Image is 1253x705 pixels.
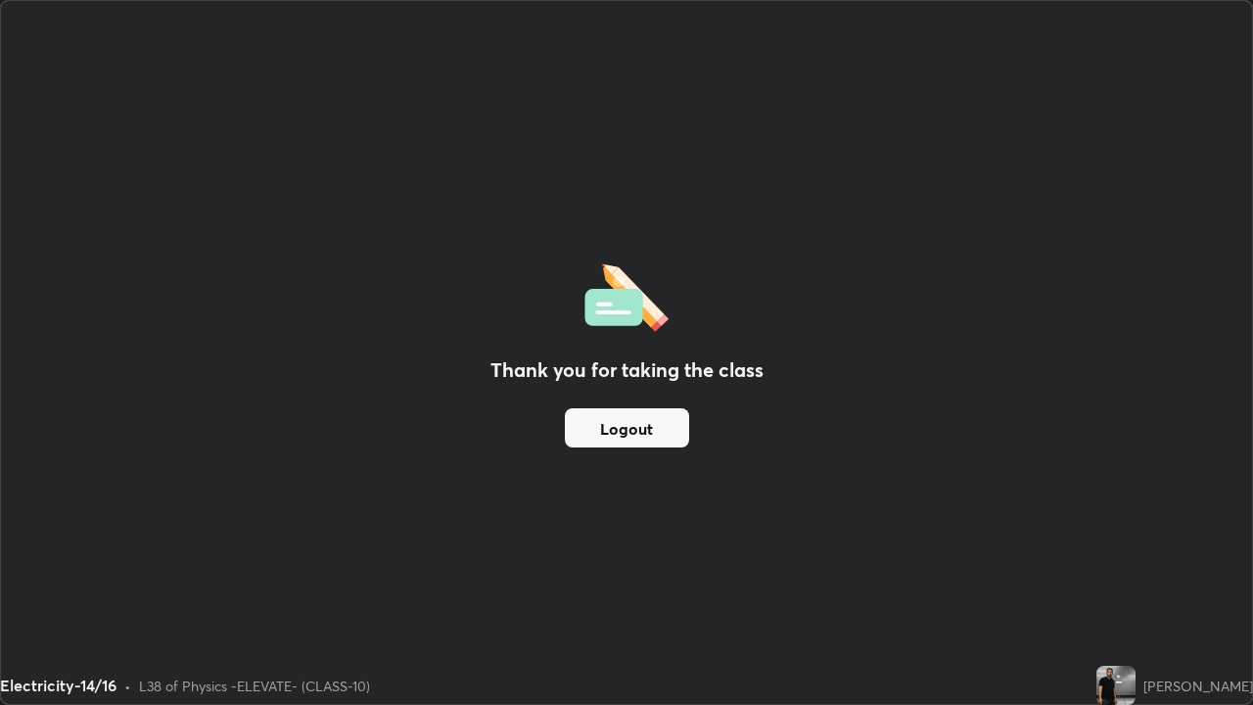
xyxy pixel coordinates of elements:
[124,676,131,696] div: •
[565,408,689,447] button: Logout
[1143,676,1253,696] div: [PERSON_NAME]
[490,355,764,385] h2: Thank you for taking the class
[1096,666,1136,705] img: 7c32af597dc844cfb6345d139d228d3f.jpg
[139,676,370,696] div: L38 of Physics -ELEVATE- (CLASS-10)
[584,258,669,332] img: offlineFeedback.1438e8b3.svg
